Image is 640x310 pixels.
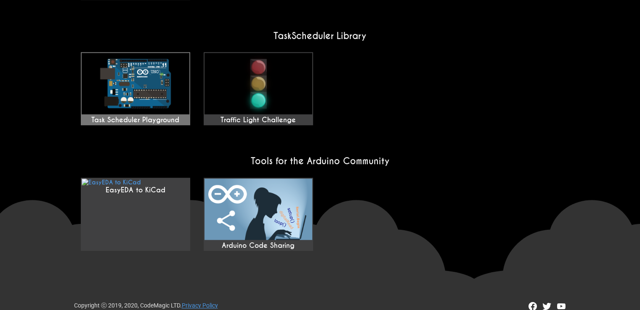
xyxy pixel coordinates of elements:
img: EasyEDA to KiCad [204,179,312,240]
img: EasyEDA to KiCad [82,179,141,186]
img: Traffic Light Challenge [204,53,312,114]
a: Privacy Policy [182,302,218,309]
div: Task Scheduler Playground [82,116,189,124]
div: Traffic Light Challenge [204,116,312,124]
a: Arduino Code Sharing [204,178,313,251]
div: Arduino Code Sharing [204,242,312,250]
a: Traffic Light Challenge [204,52,313,125]
h2: Tools for the Arduino Community [74,155,566,167]
h2: TaskScheduler Library [74,30,566,42]
img: Task Scheduler Playground [82,53,189,114]
a: Task Scheduler Playground [81,52,190,125]
a: EasyEDA to KiCad [81,178,190,251]
div: EasyEDA to KiCad [82,186,189,194]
